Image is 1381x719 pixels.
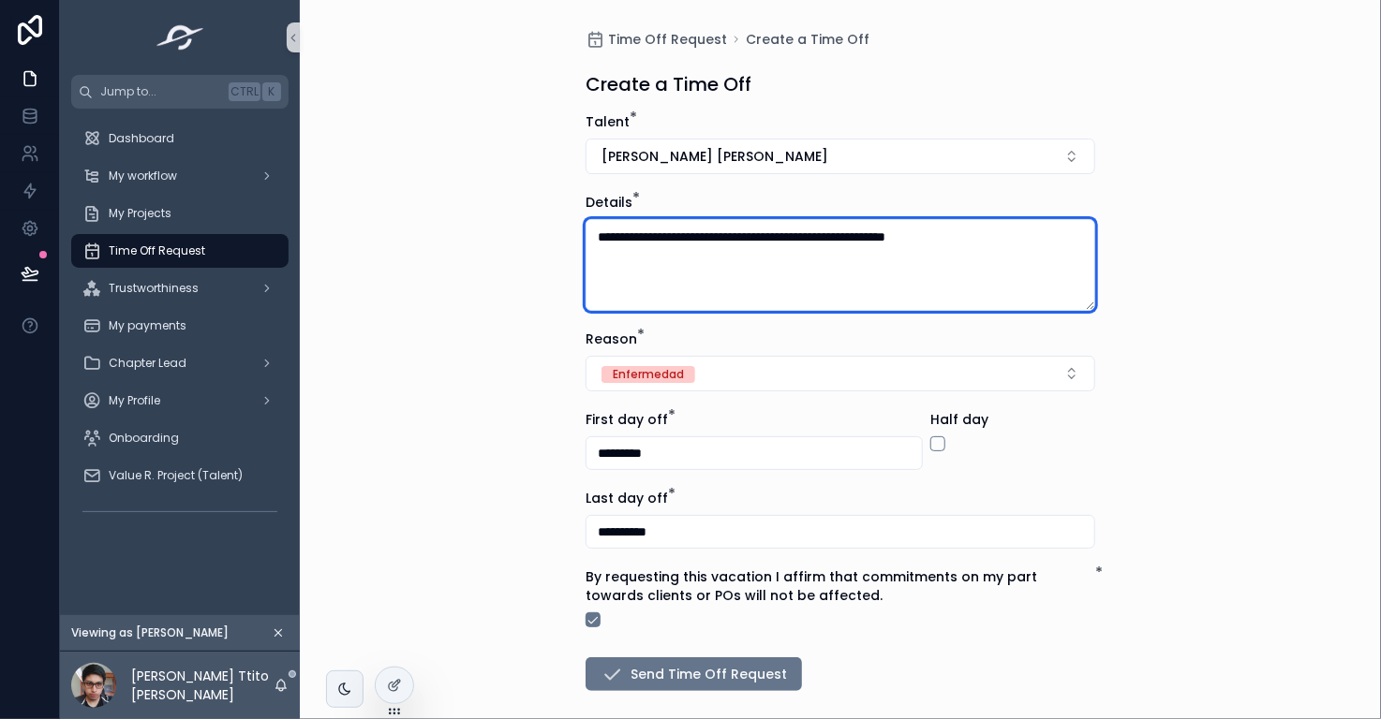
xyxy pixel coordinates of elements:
p: [PERSON_NAME] Ttito [PERSON_NAME] [131,667,274,704]
span: K [264,84,279,99]
span: My Profile [109,393,160,408]
span: Reason [586,330,637,348]
a: My Projects [71,197,289,230]
span: My payments [109,318,186,333]
span: My workflow [109,169,177,183]
span: Trustworthiness [109,281,199,296]
a: Chapter Lead [71,346,289,380]
span: Onboarding [109,431,179,446]
a: My workflow [71,159,289,193]
div: scrollable content [60,109,300,550]
span: Chapter Lead [109,356,186,371]
span: [PERSON_NAME] [PERSON_NAME] [601,147,828,166]
div: Enfermedad [613,366,684,383]
a: Dashboard [71,122,289,155]
span: Jump to... [100,84,221,99]
span: Last day off [586,489,668,507]
span: By requesting this vacation I affirm that commitments on my part towards clients or POs will not ... [586,567,1037,605]
button: Jump to...CtrlK [71,75,289,109]
span: Talent [586,112,630,131]
button: Send Time Off Request [586,657,802,691]
a: Trustworthiness [71,271,289,305]
span: Value R. Project (Talent) [109,468,243,483]
a: Time Off Request [71,234,289,268]
h1: Create a Time Off [586,71,751,97]
a: My Profile [71,384,289,418]
span: Time Off Request [608,30,727,49]
a: Create a Time Off [746,30,869,49]
img: App logo [151,22,210,52]
a: Onboarding [71,421,289,455]
span: Viewing as [PERSON_NAME] [71,625,229,640]
a: Value R. Project (Talent) [71,459,289,492]
a: My payments [71,309,289,343]
span: Time Off Request [109,243,205,258]
span: My Projects [109,206,171,221]
button: Select Button [586,139,1095,174]
a: Time Off Request [586,30,727,49]
button: Select Button [586,356,1095,391]
span: Half day [930,410,988,429]
span: First day off [586,410,668,429]
span: Dashboard [109,131,174,146]
span: Details [586,193,632,212]
span: Ctrl [229,82,260,101]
